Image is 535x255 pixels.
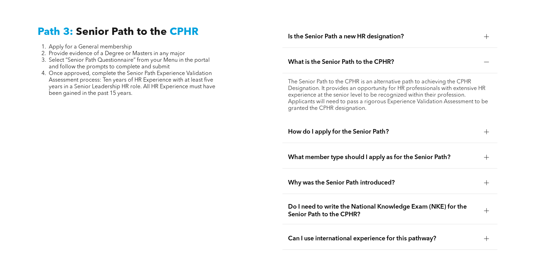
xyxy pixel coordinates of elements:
[288,79,492,112] p: The Senior Path to the CPHR is an alternative path to achieving the CPHR Designation. It provides...
[288,203,479,218] span: Do I need to write the National Knowledge Exam (NKE) for the Senior Path to the CPHR?
[288,58,479,66] span: What is the Senior Path to the CPHR?
[288,128,479,136] span: How do I apply for the Senior Path?
[170,27,199,37] span: CPHR
[49,51,185,57] span: Provide evidence of a Degree or Masters in any major
[49,44,132,50] span: Apply for a General membership
[49,71,215,96] span: Once approved, complete the Senior Path Experience Validation Assessment process: Ten years of HR...
[38,27,73,37] span: Path 3:
[288,235,479,242] span: Can I use international experience for this pathway?
[288,179,479,187] span: Why was the Senior Path introduced?
[76,27,167,37] span: Senior Path to the
[288,153,479,161] span: What member type should I apply as for the Senior Path?
[49,58,210,70] span: Select “Senior Path Questionnaire” from your Menu in the portal and follow the prompts to complet...
[288,33,479,40] span: Is the Senior Path a new HR designation?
